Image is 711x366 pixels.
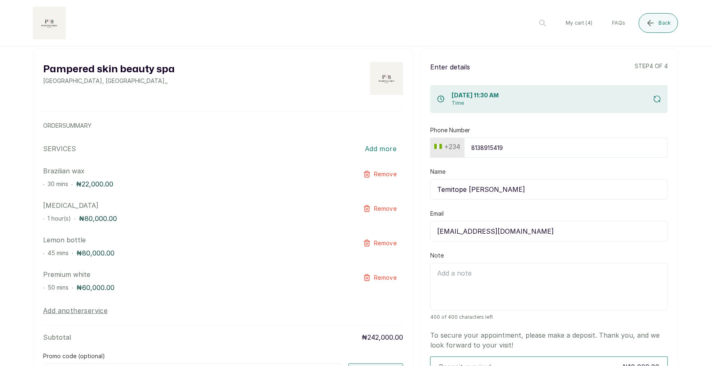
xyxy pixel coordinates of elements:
[452,100,499,106] p: Time
[431,140,463,153] button: +234
[48,284,69,291] span: 50 mins
[430,330,668,350] p: To secure your appointment, please make a deposit. Thank you, and we look forward to your visit!
[430,179,668,200] input: Jane Okon
[48,249,69,256] span: 45 mins
[43,283,331,292] div: · ·
[43,77,175,85] p: [GEOGRAPHIC_DATA], [GEOGRAPHIC_DATA] , ,
[374,205,397,213] span: Remove
[452,92,499,100] h1: [DATE] 11:30 AM
[43,144,76,154] p: SERVICES
[659,20,671,26] span: Back
[43,235,331,245] p: Lemon bottle
[606,13,632,33] button: FAQs
[43,352,105,360] label: Promo code (optional)
[357,235,403,251] button: Remove
[430,251,444,260] label: Note
[48,180,68,187] span: 30 mins
[430,126,470,134] label: Phone Number
[559,13,599,33] button: My cart (4)
[430,314,668,320] span: 400 of 400 characters left
[48,215,71,222] span: 1 hour(s)
[43,269,331,279] p: Premium white
[357,200,403,217] button: Remove
[79,214,117,223] p: ₦80,000.00
[43,62,175,77] h2: Pampered skin beauty spa
[430,221,668,242] input: email@acme.com
[43,214,331,223] div: · ·
[43,306,108,315] button: Add anotherservice
[357,166,403,182] button: Remove
[374,170,397,178] span: Remove
[374,274,397,282] span: Remove
[374,239,397,247] span: Remove
[464,138,668,158] input: 9151930463
[43,200,331,210] p: [MEDICAL_DATA]
[430,168,445,176] label: Name
[358,140,403,158] button: Add more
[357,269,403,286] button: Remove
[76,248,115,258] p: ₦80,000.00
[635,62,668,72] p: step 4 of 4
[362,332,403,342] p: ₦242,000.00
[370,62,403,95] img: business logo
[430,62,470,72] p: Enter details
[76,283,115,292] p: ₦60,000.00
[43,248,331,258] div: · ·
[639,13,678,33] button: Back
[43,179,331,189] div: · ·
[76,179,113,189] p: ₦22,000.00
[43,166,331,176] p: Brazilian wax
[43,332,71,342] p: Subtotal
[33,7,66,39] img: business logo
[43,122,403,130] p: ORDER SUMMARY
[430,209,444,218] label: Email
